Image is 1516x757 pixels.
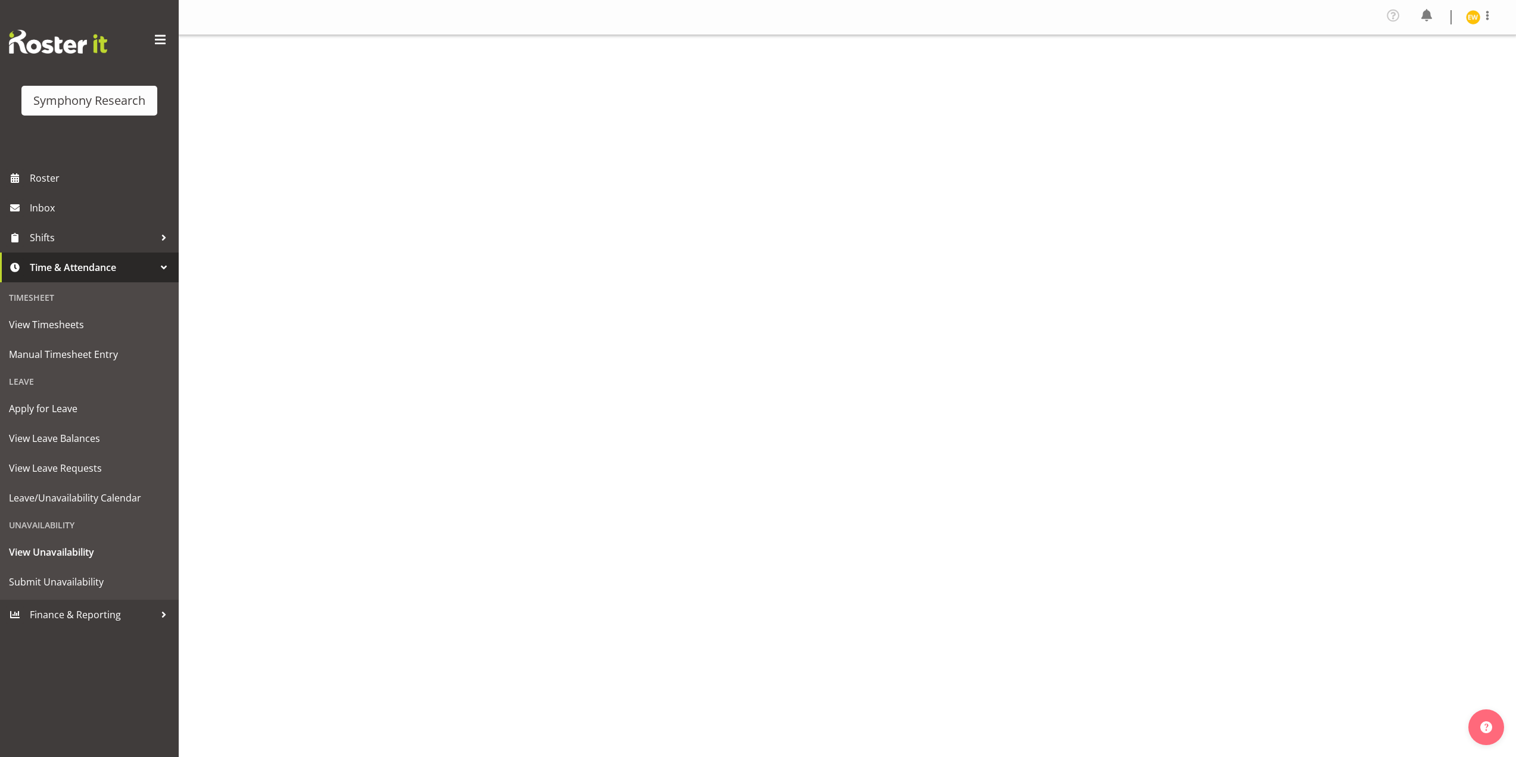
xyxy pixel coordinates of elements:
[3,423,176,453] a: View Leave Balances
[9,30,107,54] img: Rosterit website logo
[3,537,176,567] a: View Unavailability
[30,229,155,247] span: Shifts
[3,285,176,310] div: Timesheet
[9,400,170,418] span: Apply for Leave
[9,345,170,363] span: Manual Timesheet Entry
[30,258,155,276] span: Time & Attendance
[3,394,176,423] a: Apply for Leave
[30,169,173,187] span: Roster
[30,199,173,217] span: Inbox
[9,573,170,591] span: Submit Unavailability
[9,429,170,447] span: View Leave Balances
[33,92,145,110] div: Symphony Research
[30,606,155,624] span: Finance & Reporting
[3,513,176,537] div: Unavailability
[1466,10,1480,24] img: enrica-walsh11863.jpg
[9,543,170,561] span: View Unavailability
[9,459,170,477] span: View Leave Requests
[3,339,176,369] a: Manual Timesheet Entry
[9,489,170,507] span: Leave/Unavailability Calendar
[9,316,170,334] span: View Timesheets
[3,453,176,483] a: View Leave Requests
[3,369,176,394] div: Leave
[3,483,176,513] a: Leave/Unavailability Calendar
[3,567,176,597] a: Submit Unavailability
[3,310,176,339] a: View Timesheets
[1480,721,1492,733] img: help-xxl-2.png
